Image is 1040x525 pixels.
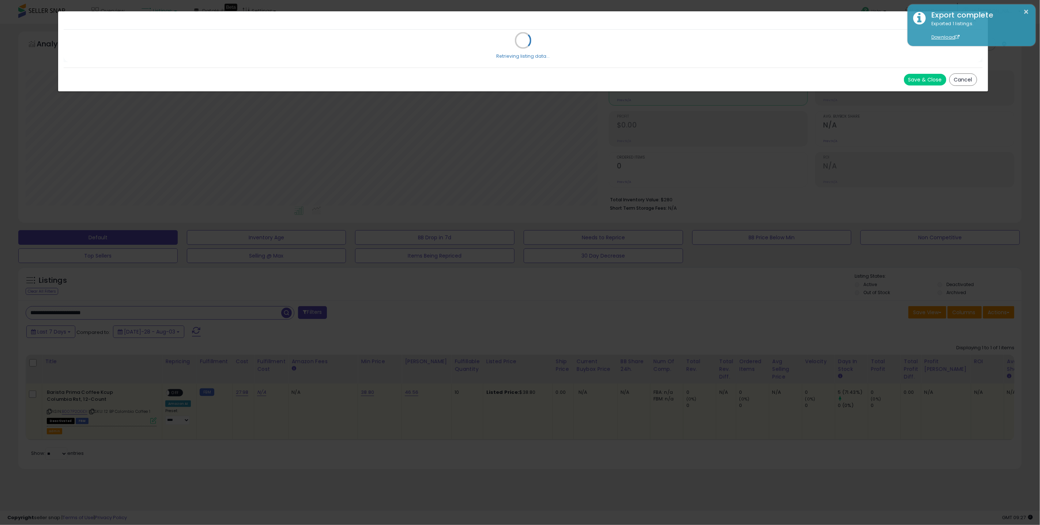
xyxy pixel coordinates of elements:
button: Save & Close [904,74,946,85]
button: Cancel [949,73,977,86]
a: Download [931,34,960,40]
button: × [1024,7,1029,16]
div: Exported 1 listings. [926,20,1030,41]
div: Retrieving listing data... [496,53,550,60]
div: Export complete [926,10,1030,20]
